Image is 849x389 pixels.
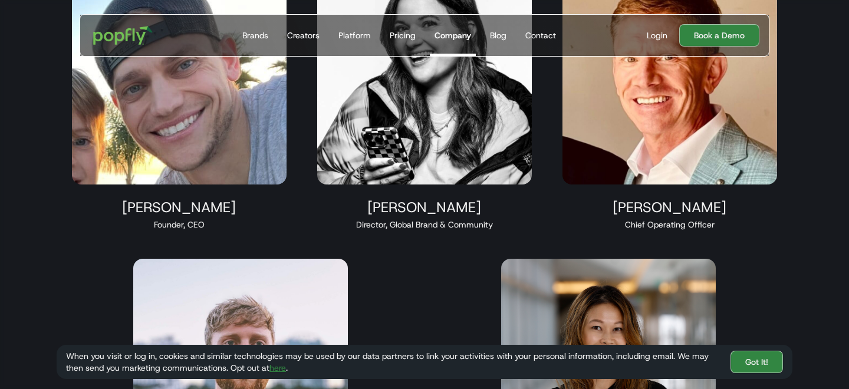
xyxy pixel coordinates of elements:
[521,15,561,56] a: Contact
[730,351,783,373] a: Got It!
[287,29,320,41] div: Creators
[385,15,420,56] a: Pricing
[85,18,161,53] a: home
[72,219,287,230] div: Founder, CEO
[562,199,777,216] div: [PERSON_NAME]
[430,15,476,56] a: Company
[269,362,286,373] a: here
[334,15,376,56] a: Platform
[435,29,471,41] div: Company
[282,15,324,56] a: Creators
[317,199,532,216] div: [PERSON_NAME]
[338,29,371,41] div: Platform
[490,29,506,41] div: Blog
[679,24,759,47] a: Book a Demo
[485,15,511,56] a: Blog
[317,219,532,230] div: Director, Global Brand & Community
[647,29,667,41] div: Login
[238,15,273,56] a: Brands
[562,219,777,230] div: Chief Operating Officer
[525,29,556,41] div: Contact
[642,29,672,41] a: Login
[72,199,287,216] div: [PERSON_NAME]
[66,350,721,374] div: When you visit or log in, cookies and similar technologies may be used by our data partners to li...
[390,29,416,41] div: Pricing
[242,29,268,41] div: Brands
